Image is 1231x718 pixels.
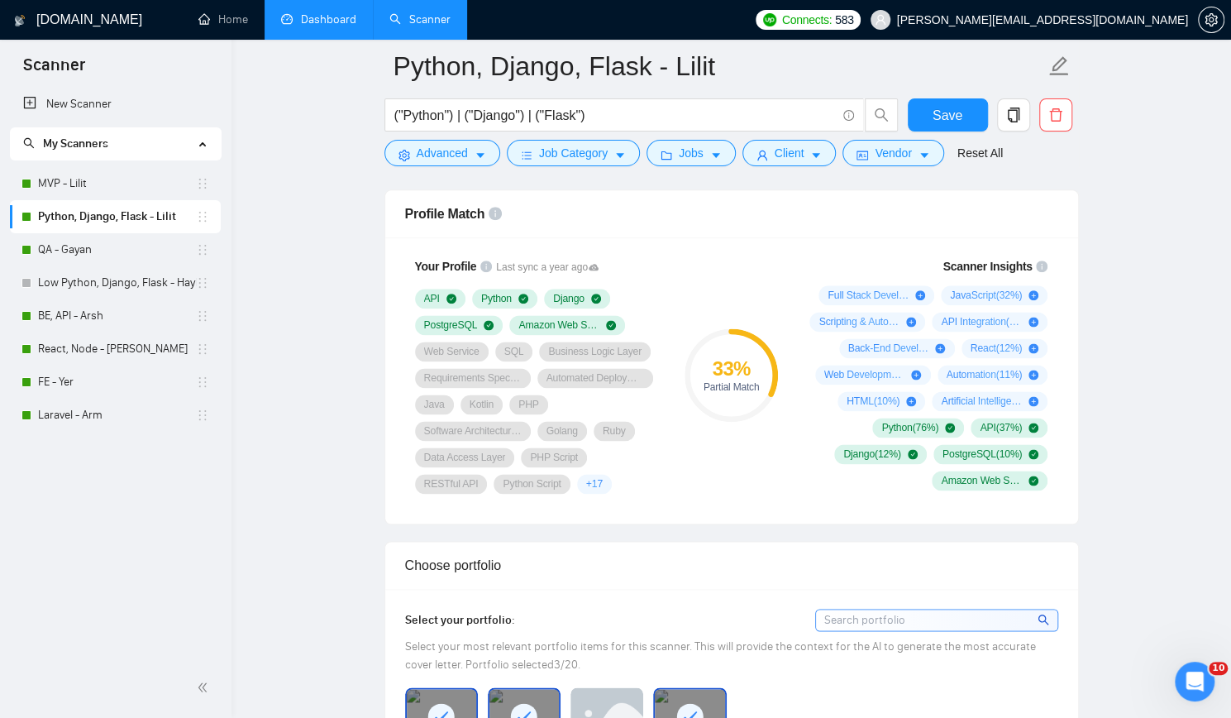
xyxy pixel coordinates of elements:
span: Web Service [424,345,480,358]
input: Search portfolio [816,610,1057,630]
button: copy [997,98,1030,132]
span: caret-down [614,149,626,161]
span: API [424,292,440,305]
span: Kotlin [470,398,494,411]
span: check-circle [945,423,955,433]
span: holder [196,210,209,223]
span: caret-down [810,149,822,161]
a: MVP - Lilit [38,167,196,200]
span: holder [196,342,209,356]
span: Vendor [875,144,911,162]
span: Web Development ( 12 %) [824,368,905,381]
span: Connects: [782,11,832,29]
span: API ( 37 %) [980,421,1022,434]
span: Profile Match [405,207,485,221]
img: upwork-logo.png [763,13,776,26]
span: check-circle [908,449,918,459]
span: Software Architecture & Design [424,424,522,438]
span: idcard [856,149,868,161]
span: holder [196,376,209,389]
span: Python Script [503,477,561,491]
span: Save [933,105,962,126]
li: New Scanner [10,88,221,121]
span: Back-End Development ( 16 %) [848,342,929,355]
button: idcardVendorcaret-down [842,140,943,166]
span: Requirements Specification [424,371,522,385]
span: search [23,137,35,149]
span: Scanner Insights [942,261,1032,272]
span: Select your portfolio: [405,613,515,627]
span: holder [196,177,209,190]
span: Job Category [539,144,608,162]
span: plus-circle [915,290,925,300]
span: API Integration ( 17 %) [941,315,1022,328]
span: setting [398,149,410,161]
span: info-circle [489,207,502,220]
span: check-circle [446,294,456,304]
span: Advanced [417,144,468,162]
span: caret-down [918,149,930,161]
li: QA - Gayan [10,233,221,266]
button: setting [1198,7,1224,33]
span: Your Profile [415,260,477,273]
a: React, Node - [PERSON_NAME] [38,333,196,366]
span: copy [998,108,1029,122]
span: check-circle [484,320,494,330]
span: + 17 [586,477,603,491]
div: Partial Match [685,382,778,392]
img: logo [14,7,26,34]
span: Ruby [603,424,626,438]
span: Business Logic Layer [548,345,641,358]
span: Automation ( 11 %) [947,368,1023,381]
li: Python, Django, Flask - Lilit [10,200,221,233]
span: plus-circle [1028,317,1038,327]
span: Django ( 12 %) [843,448,900,461]
span: setting [1199,13,1224,26]
span: My Scanners [23,136,108,151]
input: Search Freelance Jobs... [394,105,836,126]
span: caret-down [475,149,486,161]
span: Python ( 76 %) [881,421,938,434]
a: New Scanner [23,88,208,121]
span: check-circle [606,320,616,330]
span: plus-circle [906,317,916,327]
a: searchScanner [389,12,451,26]
div: 33 % [685,359,778,379]
a: dashboardDashboard [281,12,356,26]
span: Python [481,292,512,305]
span: check-circle [1028,423,1038,433]
span: Full Stack Development ( 47 %) [828,289,909,302]
a: setting [1198,13,1224,26]
button: barsJob Categorycaret-down [507,140,640,166]
span: Scanner [10,53,98,88]
li: Laravel - Arm [10,399,221,432]
button: settingAdvancedcaret-down [384,140,500,166]
li: MVP - Lilit [10,167,221,200]
span: PHP Script [530,451,578,464]
div: Choose portfolio [405,542,1058,589]
span: holder [196,276,209,290]
span: plus-circle [911,370,921,380]
span: delete [1040,108,1071,122]
span: 10 [1209,662,1228,675]
a: FE - Yer [38,366,196,399]
span: Last sync a year ago [496,260,599,275]
span: My Scanners [43,136,108,151]
span: double-left [197,679,213,696]
button: userClientcaret-down [742,140,837,166]
span: plus-circle [906,396,916,406]
span: search [1038,610,1052,629]
span: holder [196,243,209,256]
a: QA - Gayan [38,233,196,266]
a: BE, API - Arsh [38,299,196,333]
iframe: Intercom live chat [1175,662,1214,701]
button: Save [908,98,988,132]
a: homeHome [198,12,248,26]
span: SQL [504,345,524,358]
span: holder [196,309,209,323]
span: plus-circle [1028,396,1038,406]
a: Low Python, Django, Flask - Hayk [38,266,196,299]
span: plus-circle [935,343,945,353]
li: React, Node - Yuri [10,333,221,366]
span: caret-down [710,149,722,161]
